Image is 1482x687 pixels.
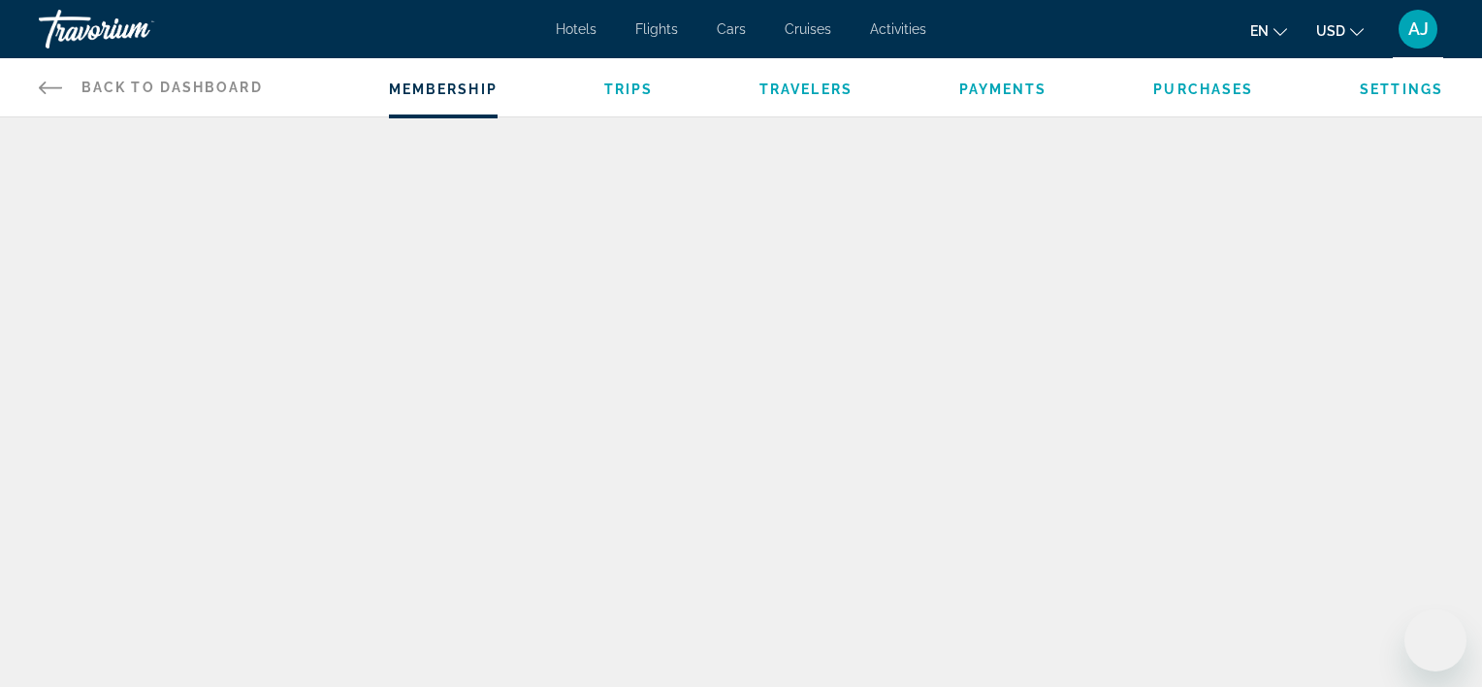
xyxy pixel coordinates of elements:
[1153,82,1253,97] a: Purchases
[1360,82,1443,97] a: Settings
[870,21,926,37] a: Activities
[1393,9,1443,49] button: User Menu
[959,82,1047,97] a: Payments
[1316,23,1345,39] span: USD
[717,21,746,37] a: Cars
[1250,23,1269,39] span: en
[39,4,233,54] a: Travorium
[1404,609,1466,671] iframe: Button to launch messaging window
[556,21,596,37] a: Hotels
[759,82,853,97] a: Travelers
[604,82,654,97] a: Trips
[389,82,498,97] a: Membership
[635,21,678,37] a: Flights
[1250,16,1287,45] button: Change language
[1316,16,1364,45] button: Change currency
[1408,19,1429,39] span: AJ
[785,21,831,37] a: Cruises
[81,80,263,95] span: Back to Dashboard
[39,58,263,116] a: Back to Dashboard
